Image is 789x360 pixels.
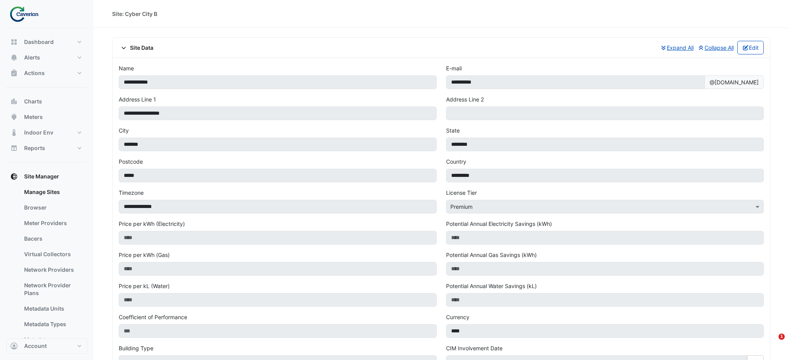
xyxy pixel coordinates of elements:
span: 1 [778,334,785,340]
label: Coefficient of Performance [119,313,187,321]
label: Building Type [119,344,153,352]
label: State [446,126,460,135]
label: Potential Annual Water Savings (kL) [446,282,537,290]
a: Metadata Units [18,301,87,316]
span: Dashboard [24,38,54,46]
app-icon: Dashboard [10,38,18,46]
button: Edit [737,41,764,54]
img: Company Logo [9,6,44,22]
span: @[DOMAIN_NAME] [705,75,764,89]
label: Potential Annual Electricity Savings (kWh) [446,220,552,228]
button: Collapse All [697,41,734,54]
label: Name [119,64,134,72]
app-icon: Actions [10,69,18,77]
div: Site: Cyber City B [112,10,157,18]
button: Alerts [6,50,87,65]
a: Meter Providers [18,215,87,231]
app-icon: Reports [10,144,18,152]
label: Price per kWh (Gas) [119,251,170,259]
button: Reports [6,140,87,156]
a: Manage Sites [18,184,87,200]
app-icon: Meters [10,113,18,121]
a: Virtual Collectors [18,246,87,262]
button: Expand All [660,41,694,54]
button: Charts [6,94,87,109]
span: Indoor Env [24,129,53,136]
label: License Tier [446,189,477,197]
label: Potential Annual Gas Savings (kWh) [446,251,537,259]
label: Country [446,157,466,166]
a: Network Providers [18,262,87,278]
a: Network Provider Plans [18,278,87,301]
a: Metadata [18,332,87,348]
app-icon: Site Manager [10,173,18,180]
span: Charts [24,98,42,105]
label: Address Line 2 [446,95,484,103]
app-icon: Indoor Env [10,129,18,136]
label: Address Line 1 [119,95,156,103]
label: Timezone [119,189,144,197]
a: Browser [18,200,87,215]
a: Bacers [18,231,87,246]
button: Meters [6,109,87,125]
app-icon: Alerts [10,54,18,61]
span: Meters [24,113,43,121]
button: Site Manager [6,169,87,184]
app-icon: Charts [10,98,18,105]
span: Account [24,342,47,350]
label: CIM Involvement Date [446,344,503,352]
label: City [119,126,129,135]
label: E-mail [446,64,462,72]
span: Site Data [119,44,153,52]
label: Postcode [119,157,143,166]
label: Price per kWh (Electricity) [119,220,185,228]
label: Currency [446,313,469,321]
span: Site Manager [24,173,59,180]
button: Actions [6,65,87,81]
label: Price per kL (Water) [119,282,170,290]
iframe: Intercom live chat [763,334,781,352]
button: Account [6,338,87,354]
button: Indoor Env [6,125,87,140]
span: Actions [24,69,45,77]
span: Reports [24,144,45,152]
button: Dashboard [6,34,87,50]
span: Alerts [24,54,40,61]
a: Metadata Types [18,316,87,332]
